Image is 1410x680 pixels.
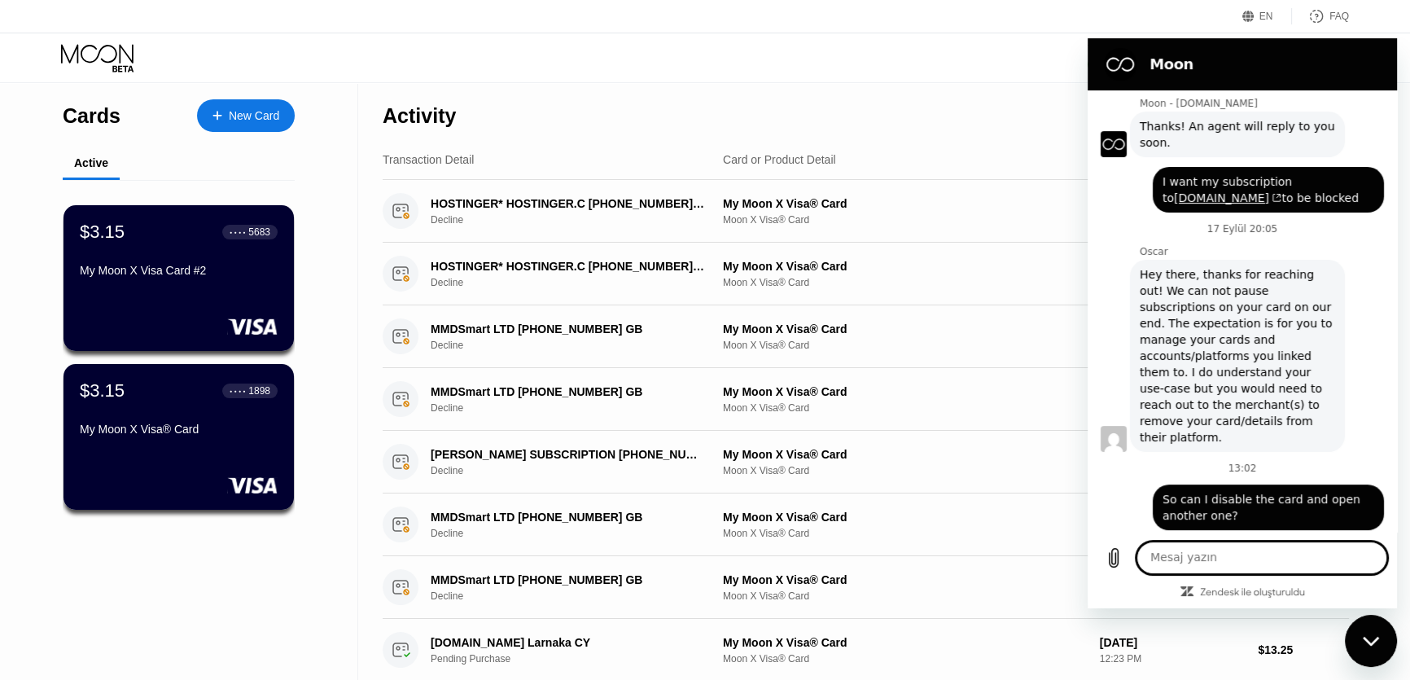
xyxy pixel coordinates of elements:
[383,153,474,166] div: Transaction Detail
[63,205,294,351] div: $3.15● ● ● ●5683My Moon X Visa Card #2
[1242,8,1292,24] div: EN
[723,402,1087,414] div: Moon X Visa® Card
[230,230,246,235] div: ● ● ● ●
[723,573,1087,586] div: My Moon X Visa® Card
[63,364,294,510] div: $3.15● ● ● ●1898My Moon X Visa® Card
[431,260,704,273] div: HOSTINGER* HOSTINGER.C [PHONE_NUMBER] CY
[431,653,725,665] div: Pending Purchase
[383,180,1349,243] div: HOSTINGER* HOSTINGER.C [PHONE_NUMBER] CYDeclineMy Moon X Visa® CardMoon X Visa® Card[DATE]12:47 P...
[723,340,1087,351] div: Moon X Visa® Card
[1100,636,1246,649] div: [DATE]
[1345,615,1397,667] iframe: Mesajlaşma penceresini başlatma düğmesi, görüşme devam ediyor
[431,528,725,539] div: Decline
[1100,653,1246,665] div: 12:23 PM
[723,528,1087,539] div: Moon X Visa® Card
[723,636,1087,649] div: My Moon X Visa® Card
[383,368,1349,431] div: MMDSmart LTD [PHONE_NUMBER] GBDeclineMy Moon X Visa® CardMoon X Visa® Card[DATE]3:26 PM$25.00
[431,214,725,226] div: Decline
[80,264,278,277] div: My Moon X Visa Card #2
[383,104,456,128] div: Activity
[431,322,704,336] div: MMDSmart LTD [PHONE_NUMBER] GB
[431,277,725,288] div: Decline
[197,99,295,132] div: New Card
[431,511,704,524] div: MMDSmart LTD [PHONE_NUMBER] GB
[431,402,725,414] div: Decline
[383,431,1349,494] div: [PERSON_NAME] SUBSCRIPTION [PHONE_NUMBER] USDeclineMy Moon X Visa® CardMoon X Visa® Card[DATE]1:3...
[723,590,1087,602] div: Moon X Visa® Card
[431,448,704,461] div: [PERSON_NAME] SUBSCRIPTION [PHONE_NUMBER] US
[229,109,279,123] div: New Card
[383,556,1349,619] div: MMDSmart LTD [PHONE_NUMBER] GBDeclineMy Moon X Visa® CardMoon X Visa® Card[DATE]1:24 PM$50.00
[1259,11,1273,22] div: EN
[723,385,1087,398] div: My Moon X Visa® Card
[80,380,125,401] div: $3.15
[723,214,1087,226] div: Moon X Visa® Card
[431,197,704,210] div: HOSTINGER* HOSTINGER.C [PHONE_NUMBER] CY
[723,653,1087,665] div: Moon X Visa® Card
[723,277,1087,288] div: Moon X Visa® Card
[383,494,1349,556] div: MMDSmart LTD [PHONE_NUMBER] GBDeclineMy Moon X Visa® CardMoon X Visa® Card[DATE]1:24 PM$50.00
[248,226,270,238] div: 5683
[723,448,1087,461] div: My Moon X Visa® Card
[723,197,1087,210] div: My Moon X Visa® Card
[431,385,704,398] div: MMDSmart LTD [PHONE_NUMBER] GB
[431,573,704,586] div: MMDSmart LTD [PHONE_NUMBER] GB
[1258,643,1349,656] div: $13.25
[723,260,1087,273] div: My Moon X Visa® Card
[80,222,125,243] div: $3.15
[723,511,1087,524] div: My Moon X Visa® Card
[431,340,725,351] div: Decline
[723,153,836,166] div: Card or Product Detail
[74,156,108,169] div: Active
[431,636,704,649] div: [DOMAIN_NAME] Larnaka CY
[63,104,120,128] div: Cards
[230,388,246,393] div: ● ● ● ●
[1292,8,1349,24] div: FAQ
[383,305,1349,368] div: MMDSmart LTD [PHONE_NUMBER] GBDeclineMy Moon X Visa® CardMoon X Visa® Card[DATE]3:26 PM$25.00
[723,322,1087,336] div: My Moon X Visa® Card
[80,423,278,436] div: My Moon X Visa® Card
[1088,38,1397,608] iframe: Mesajlaşma penceresi
[431,590,725,602] div: Decline
[431,465,725,476] div: Decline
[723,465,1087,476] div: Moon X Visa® Card
[383,243,1349,305] div: HOSTINGER* HOSTINGER.C [PHONE_NUMBER] CYDeclineMy Moon X Visa® CardMoon X Visa® Card[DATE]10:46 P...
[248,385,270,397] div: 1898
[1329,11,1349,22] div: FAQ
